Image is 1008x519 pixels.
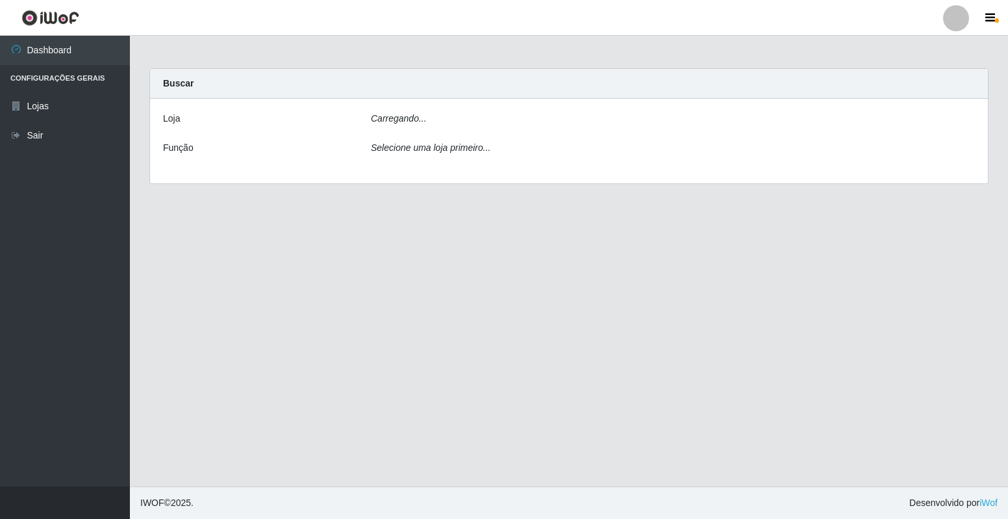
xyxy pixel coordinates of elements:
[163,112,180,126] label: Loja
[21,10,79,26] img: CoreUI Logo
[979,498,998,508] a: iWof
[371,113,427,124] i: Carregando...
[140,496,194,510] span: © 2025 .
[140,498,164,508] span: IWOF
[909,496,998,510] span: Desenvolvido por
[371,142,490,153] i: Selecione uma loja primeiro...
[163,78,194,88] strong: Buscar
[163,141,194,155] label: Função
